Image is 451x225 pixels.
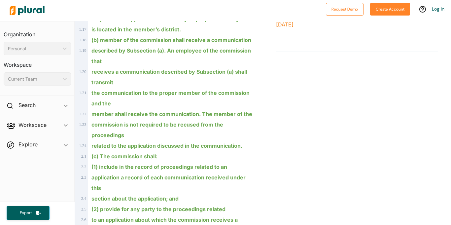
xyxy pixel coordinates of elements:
h3: Workspace [4,55,71,70]
span: 2 . 5 [81,207,87,211]
a: Request Demo [326,5,364,12]
a: Log In [432,6,444,12]
div: Personal [8,45,60,52]
div: Current Team [8,76,60,83]
ins: (1) include in the record of proceedings related to an [91,164,227,170]
span: 1 . 18 [79,38,86,42]
ins: (2) provide for any party to the proceedings related [91,206,225,212]
h3: Organization [4,25,71,39]
ins: application a record of each communication received under this [91,174,246,191]
ins: member shall receive the communication. The member of the [91,111,252,117]
ins: is located in the member’s district. [91,26,181,33]
span: 1 . 22 [79,112,86,116]
ins: related to the application discussed in the communication. [91,142,242,149]
span: 1 . 20 [79,69,86,74]
span: 2 . 4 [81,196,87,201]
button: Request Demo [326,3,364,16]
span: 1 . 19 [79,48,86,53]
ins: (b) member of the commission shall receive a communication [91,37,251,43]
span: Export [15,210,36,216]
p: [DATE] [276,20,438,28]
button: Create Account [370,3,410,16]
a: Create Account [370,5,410,12]
span: 1 . 24 [79,143,86,148]
span: 1 . 17 [79,27,86,32]
button: Export [7,206,50,220]
h2: Search [18,101,36,109]
ins: the communication to the proper member of the commission and the [91,90,250,107]
span: 2 . 2 [81,165,87,169]
ins: described by Subsection (a). An employee of the commission that [91,47,251,64]
span: 1 . 21 [79,91,86,95]
ins: to an application about which the commission receives a [91,216,238,223]
span: 1 . 23 [79,122,86,127]
ins: (c) The commission shall: [91,153,157,160]
span: 2 . 3 [81,175,87,180]
ins: receives a communication described by Subsection (a) shall transmit [91,68,247,86]
span: 2 . 6 [81,217,87,222]
span: 2 . 1 [81,154,87,159]
ins: commission is not required to be recused from the proceedings [91,121,223,138]
ins: section about the application; and [91,195,179,202]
